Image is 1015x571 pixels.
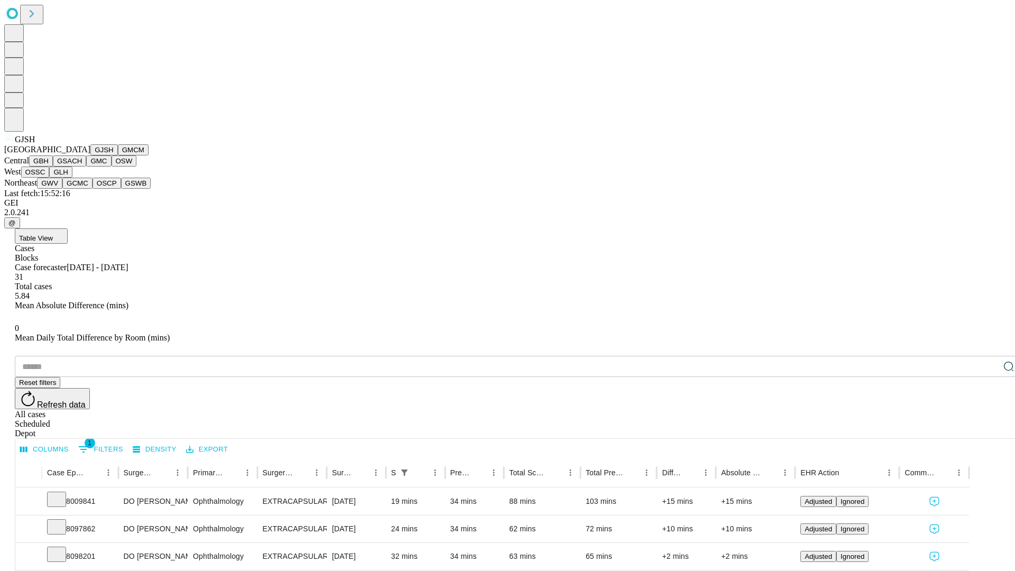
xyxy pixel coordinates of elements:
span: Ignored [841,498,864,505]
button: GCMC [62,178,93,189]
button: Menu [952,465,966,480]
div: +2 mins [662,543,710,570]
button: GSACH [53,155,86,167]
div: Case Epic Id [47,468,85,477]
div: +10 mins [721,515,790,542]
span: Ignored [841,552,864,560]
button: Export [183,441,230,458]
button: Sort [937,465,952,480]
div: EXTRACAPSULAR CATARACT REMOVAL WITH [MEDICAL_DATA] [263,543,321,570]
div: DO [PERSON_NAME] [124,515,182,542]
div: DO [PERSON_NAME] [124,488,182,515]
button: Ignored [836,496,869,507]
span: 0 [15,324,19,333]
div: Total Predicted Duration [586,468,624,477]
button: Sort [225,465,240,480]
div: DO [PERSON_NAME] [124,543,182,570]
button: Table View [15,228,68,244]
span: Total cases [15,282,52,291]
div: Surgery Name [263,468,293,477]
span: Mean Daily Total Difference by Room (mins) [15,333,170,342]
button: Menu [486,465,501,480]
span: Northeast [4,178,37,187]
span: Mean Absolute Difference (mins) [15,301,128,310]
button: Select columns [17,441,71,458]
div: 8009841 [47,488,113,515]
div: 63 mins [509,543,575,570]
button: OSCP [93,178,121,189]
span: Case forecaster [15,263,67,272]
div: Ophthalmology [193,488,252,515]
button: GBH [29,155,53,167]
button: Sort [763,465,778,480]
span: [GEOGRAPHIC_DATA] [4,145,90,154]
button: Sort [548,465,563,480]
div: EXTRACAPSULAR CATARACT REMOVAL WITH [MEDICAL_DATA] [263,488,321,515]
button: Expand [21,520,36,539]
span: GJSH [15,135,35,144]
div: 62 mins [509,515,575,542]
div: 32 mins [391,543,440,570]
span: 5.84 [15,291,30,300]
button: Expand [21,493,36,511]
div: EHR Action [800,468,839,477]
div: 34 mins [450,488,499,515]
div: +15 mins [662,488,710,515]
div: Surgeon Name [124,468,154,477]
button: Menu [368,465,383,480]
button: OSW [112,155,137,167]
div: 8098201 [47,543,113,570]
button: Adjusted [800,523,836,535]
button: Expand [21,548,36,566]
button: Menu [101,465,116,480]
button: Menu [309,465,324,480]
div: 24 mins [391,515,440,542]
span: Adjusted [805,525,832,533]
div: Surgery Date [332,468,353,477]
div: 2.0.241 [4,208,1011,217]
button: Sort [86,465,101,480]
button: Menu [428,465,442,480]
button: Ignored [836,523,869,535]
div: Comments [905,468,935,477]
button: Menu [170,465,185,480]
button: Density [130,441,179,458]
button: Adjusted [800,496,836,507]
div: +2 mins [721,543,790,570]
div: [DATE] [332,488,381,515]
div: 88 mins [509,488,575,515]
span: 1 [85,438,95,448]
span: West [4,167,21,176]
div: Ophthalmology [193,515,252,542]
div: 103 mins [586,488,652,515]
button: Menu [882,465,897,480]
div: 34 mins [450,543,499,570]
button: GMCM [118,144,149,155]
button: Menu [698,465,713,480]
div: +15 mins [721,488,790,515]
button: Sort [472,465,486,480]
button: Sort [840,465,855,480]
button: Sort [624,465,639,480]
div: 8097862 [47,515,113,542]
div: 72 mins [586,515,652,542]
div: GEI [4,198,1011,208]
span: Ignored [841,525,864,533]
button: Menu [240,465,255,480]
button: Menu [778,465,792,480]
span: Central [4,156,29,165]
div: Ophthalmology [193,543,252,570]
span: Last fetch: 15:52:16 [4,189,70,198]
div: Total Scheduled Duration [509,468,547,477]
div: 1 active filter [397,465,412,480]
span: Reset filters [19,379,56,386]
button: Reset filters [15,377,60,388]
button: Adjusted [800,551,836,562]
div: Predicted In Room Duration [450,468,471,477]
div: Scheduled In Room Duration [391,468,396,477]
span: Adjusted [805,552,832,560]
span: @ [8,219,16,227]
button: Sort [684,465,698,480]
button: Menu [639,465,654,480]
span: Adjusted [805,498,832,505]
